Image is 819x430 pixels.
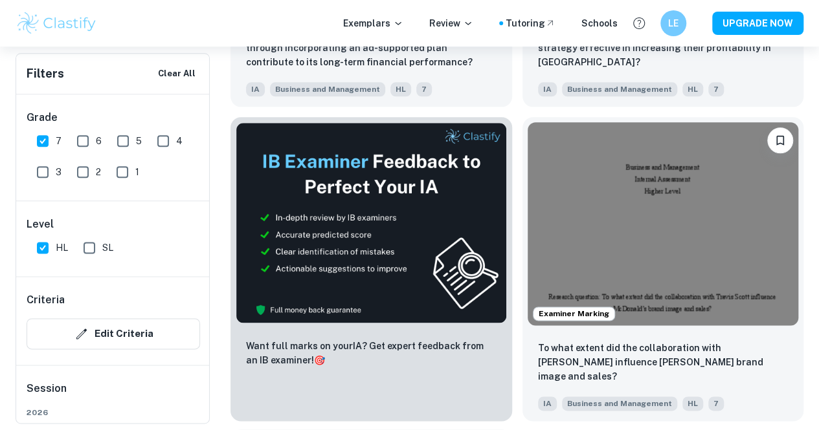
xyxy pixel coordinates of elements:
[682,82,703,96] span: HL
[533,308,614,319] span: Examiner Marking
[27,318,200,349] button: Edit Criteria
[246,27,497,69] p: Did the change in Netflix's subscription offerings through incorporating an ad-supported plan con...
[246,82,265,96] span: IA
[102,241,113,255] span: SL
[96,134,102,148] span: 6
[562,396,677,411] span: Business and Management
[712,12,803,35] button: UPGRADE NOW
[56,134,62,148] span: 7
[538,82,557,96] span: IA
[270,82,385,96] span: Business and Management
[27,217,200,232] h6: Level
[682,396,703,411] span: HL
[27,407,200,418] span: 2026
[27,292,65,308] h6: Criteria
[27,381,200,407] h6: Session
[56,165,62,179] span: 3
[136,134,142,148] span: 5
[390,82,411,96] span: HL
[562,82,677,96] span: Business and Management
[666,16,681,30] h6: LE
[506,16,555,30] a: Tutoring
[27,110,200,125] h6: Grade
[236,122,507,323] img: Thumbnail
[16,10,98,36] img: Clastify logo
[538,27,789,69] p: To what extent is Dunkin’s change in branding strategy effective in increasing their profitabilit...
[56,241,68,255] span: HL
[708,82,724,96] span: 7
[176,134,183,148] span: 4
[528,122,799,325] img: Business and Management IA example thumbnail: To what extent did the collaboration wit
[230,117,512,421] a: ThumbnailWant full marks on yourIA? Get expert feedback from an IB examiner!
[155,64,199,83] button: Clear All
[343,16,403,30] p: Exemplars
[538,396,557,411] span: IA
[314,355,325,365] span: 🎯
[767,127,793,153] button: Bookmark
[538,341,789,383] p: To what extent did the collaboration with Travis Scott influence McDonald’s brand image and sales?
[522,117,804,421] a: Examiner MarkingBookmarkTo what extent did the collaboration with Travis Scott influence McDonald...
[135,165,139,179] span: 1
[27,65,64,83] h6: Filters
[708,396,724,411] span: 7
[429,16,473,30] p: Review
[628,12,650,34] button: Help and Feedback
[416,82,432,96] span: 7
[660,10,686,36] button: LE
[581,16,618,30] a: Schools
[246,339,497,367] p: Want full marks on your IA ? Get expert feedback from an IB examiner!
[96,165,101,179] span: 2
